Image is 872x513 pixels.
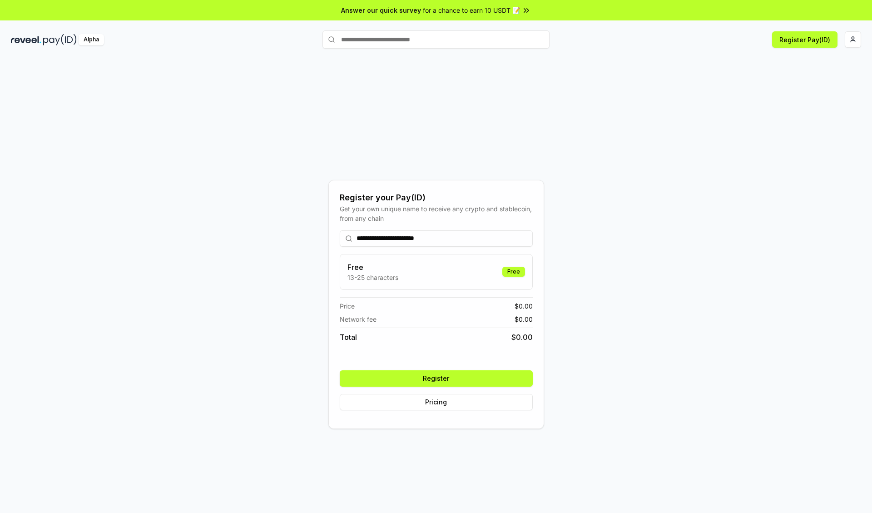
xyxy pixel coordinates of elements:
[340,370,533,387] button: Register
[11,34,41,45] img: reveel_dark
[515,301,533,311] span: $ 0.00
[772,31,837,48] button: Register Pay(ID)
[347,273,398,282] p: 13-25 characters
[340,204,533,223] div: Get your own unique name to receive any crypto and stablecoin, from any chain
[423,5,520,15] span: for a chance to earn 10 USDT 📝
[340,314,377,324] span: Network fee
[43,34,77,45] img: pay_id
[347,262,398,273] h3: Free
[511,332,533,343] span: $ 0.00
[340,191,533,204] div: Register your Pay(ID)
[340,332,357,343] span: Total
[502,267,525,277] div: Free
[341,5,421,15] span: Answer our quick survey
[515,314,533,324] span: $ 0.00
[340,301,355,311] span: Price
[340,394,533,410] button: Pricing
[79,34,104,45] div: Alpha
